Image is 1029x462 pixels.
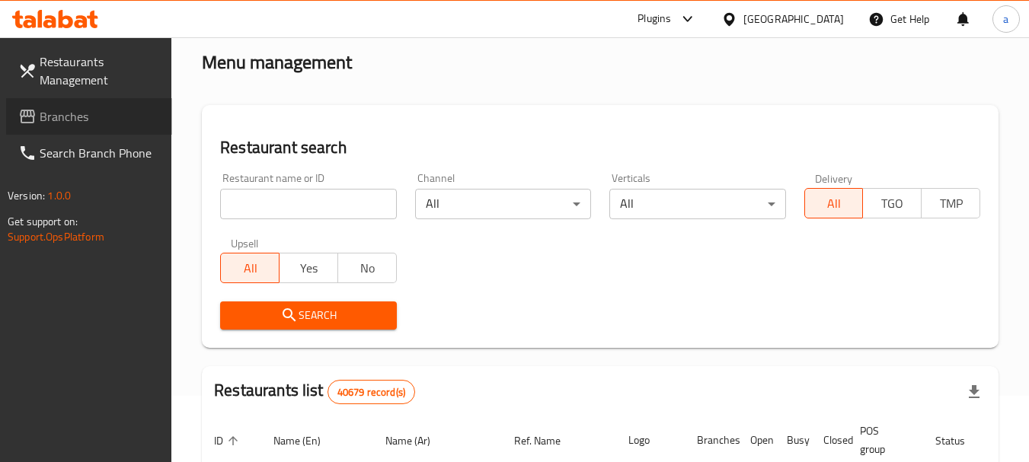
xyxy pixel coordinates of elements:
span: Status [935,432,985,450]
span: Version: [8,186,45,206]
input: Search for restaurant name or ID.. [220,189,396,219]
button: Search [220,301,396,330]
button: No [337,253,397,283]
button: TMP [921,188,980,218]
div: [GEOGRAPHIC_DATA] [743,11,844,27]
span: Branches [40,107,160,126]
span: Restaurants Management [40,53,160,89]
div: Plugins [638,10,671,28]
span: TMP [928,193,974,215]
label: Delivery [815,173,853,183]
div: Total records count [328,380,415,404]
span: a [1003,11,1008,27]
div: All [609,189,785,219]
span: 1.0.0 [47,186,71,206]
span: Name (Ar) [385,432,450,450]
span: Ref. Name [514,432,580,450]
span: All [227,257,273,279]
h2: Menu management [202,50,352,75]
span: Search [232,306,384,325]
div: All [415,189,591,219]
span: 40679 record(s) [328,385,414,400]
button: All [804,188,864,218]
span: Yes [286,257,332,279]
span: POS group [860,422,905,458]
button: Yes [279,253,338,283]
a: Search Branch Phone [6,135,172,171]
span: Name (En) [273,432,340,450]
span: No [344,257,391,279]
div: Export file [956,374,992,410]
label: Upsell [231,237,259,248]
a: Restaurants Management [6,43,172,98]
span: TGO [869,193,916,215]
button: All [220,253,280,283]
span: Search Branch Phone [40,144,160,162]
span: ID [214,432,243,450]
h2: Restaurant search [220,136,980,159]
a: Branches [6,98,172,135]
a: Support.OpsPlatform [8,227,104,247]
h2: Restaurants list [214,379,415,404]
span: Get support on: [8,212,78,231]
button: TGO [862,188,922,218]
span: All [811,193,858,215]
